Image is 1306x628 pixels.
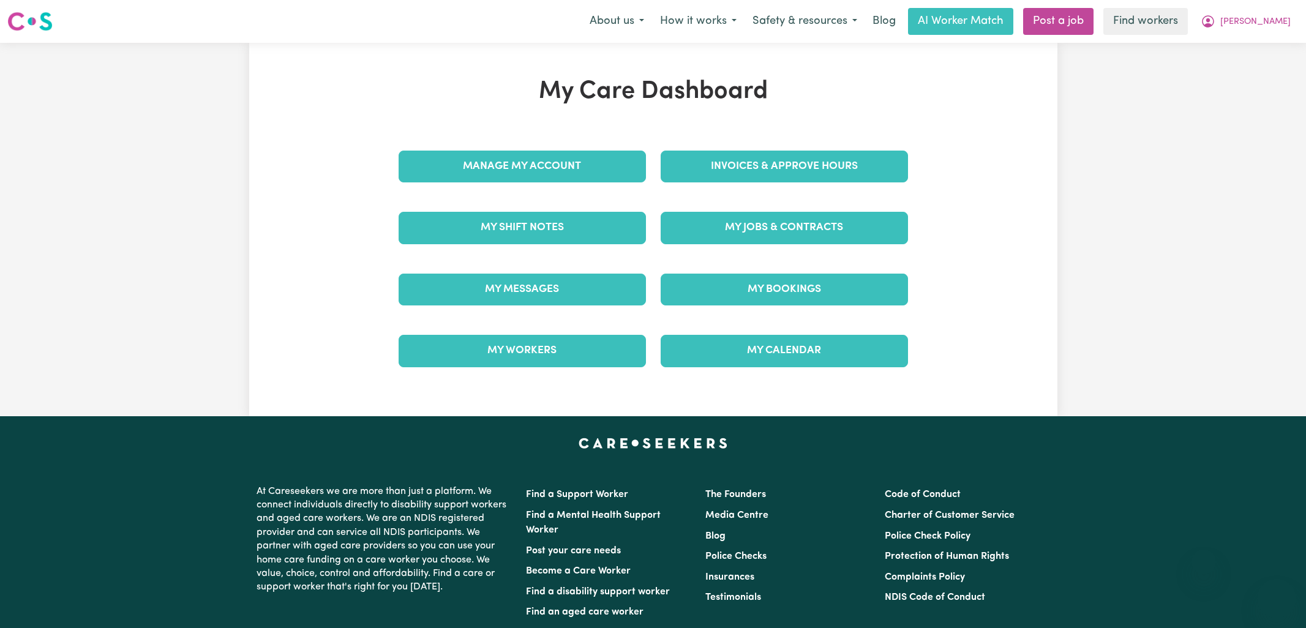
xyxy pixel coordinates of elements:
[745,9,865,34] button: Safety & resources
[1220,15,1291,29] span: [PERSON_NAME]
[885,510,1015,520] a: Charter of Customer Service
[1192,550,1216,574] iframe: Close message
[7,7,53,36] a: Careseekers logo
[526,546,621,556] a: Post your care needs
[661,151,908,182] a: Invoices & Approve Hours
[885,490,961,499] a: Code of Conduct
[7,10,53,32] img: Careseekers logo
[885,551,1009,561] a: Protection of Human Rights
[257,480,511,599] p: At Careseekers we are more than just a platform. We connect individuals directly to disability su...
[1193,9,1299,34] button: My Account
[885,531,970,541] a: Police Check Policy
[399,335,646,367] a: My Workers
[526,587,670,597] a: Find a disability support worker
[705,490,766,499] a: The Founders
[526,607,644,617] a: Find an aged care worker
[885,572,965,582] a: Complaints Policy
[661,274,908,305] a: My Bookings
[908,8,1013,35] a: AI Worker Match
[579,438,727,448] a: Careseekers home page
[582,9,652,34] button: About us
[526,490,628,499] a: Find a Support Worker
[399,212,646,244] a: My Shift Notes
[661,335,908,367] a: My Calendar
[885,592,985,602] a: NDIS Code of Conduct
[1257,579,1296,618] iframe: Button to launch messaging window
[705,510,768,520] a: Media Centre
[1023,8,1094,35] a: Post a job
[705,592,761,602] a: Testimonials
[705,572,754,582] a: Insurances
[391,77,915,107] h1: My Care Dashboard
[399,274,646,305] a: My Messages
[526,566,631,576] a: Become a Care Worker
[865,8,903,35] a: Blog
[526,510,661,535] a: Find a Mental Health Support Worker
[705,551,767,561] a: Police Checks
[705,531,726,541] a: Blog
[652,9,745,34] button: How it works
[399,151,646,182] a: Manage My Account
[1103,8,1188,35] a: Find workers
[661,212,908,244] a: My Jobs & Contracts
